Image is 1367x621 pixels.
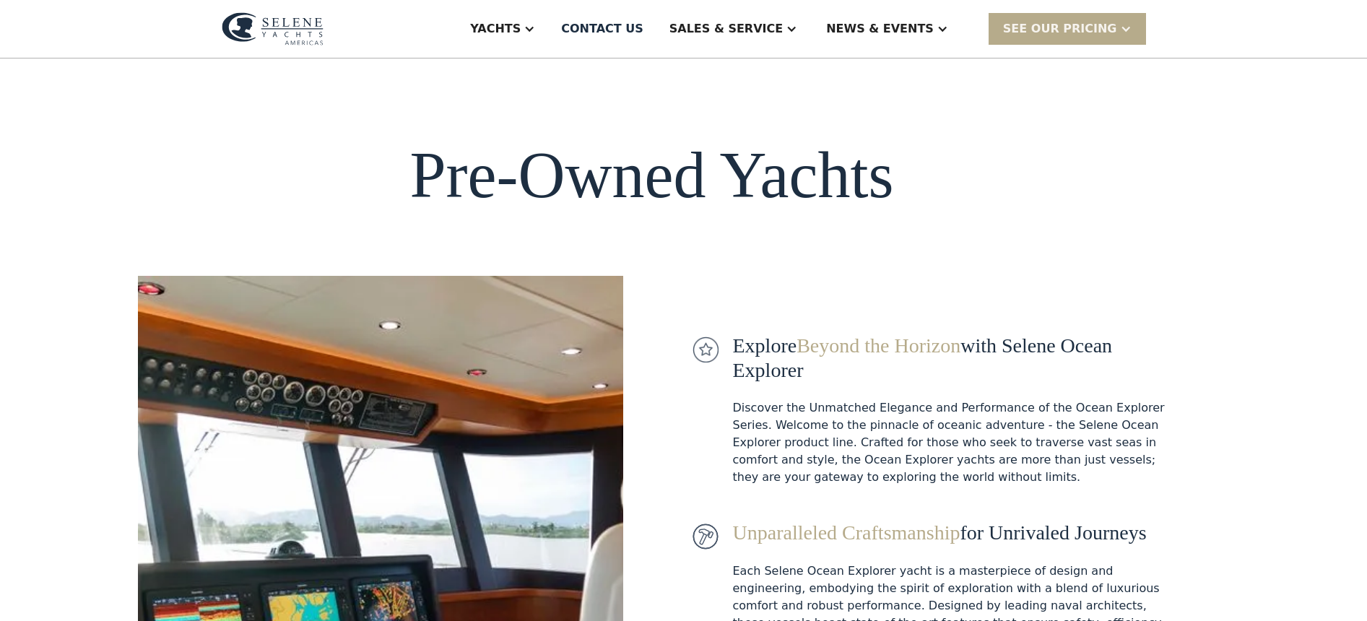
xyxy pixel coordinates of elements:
[410,139,894,211] h1: Pre-Owned Yachts
[561,20,643,38] div: Contact US
[470,20,521,38] div: Yachts
[733,399,1178,486] div: Discover the Unmatched Elegance and Performance of the Ocean Explorer Series. Welcome to the pinn...
[1003,20,1117,38] div: SEE Our Pricing
[797,334,960,357] span: Beyond the Horizon
[733,521,1178,545] div: for Unrivaled Journeys
[826,20,934,38] div: News & EVENTS
[733,521,960,544] span: Unparalleled Craftsmanship
[222,12,324,45] img: logo
[669,20,783,38] div: Sales & Service
[693,336,719,362] img: icon
[989,13,1146,44] div: SEE Our Pricing
[733,334,1178,382] div: Explore with Selene Ocean Explorer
